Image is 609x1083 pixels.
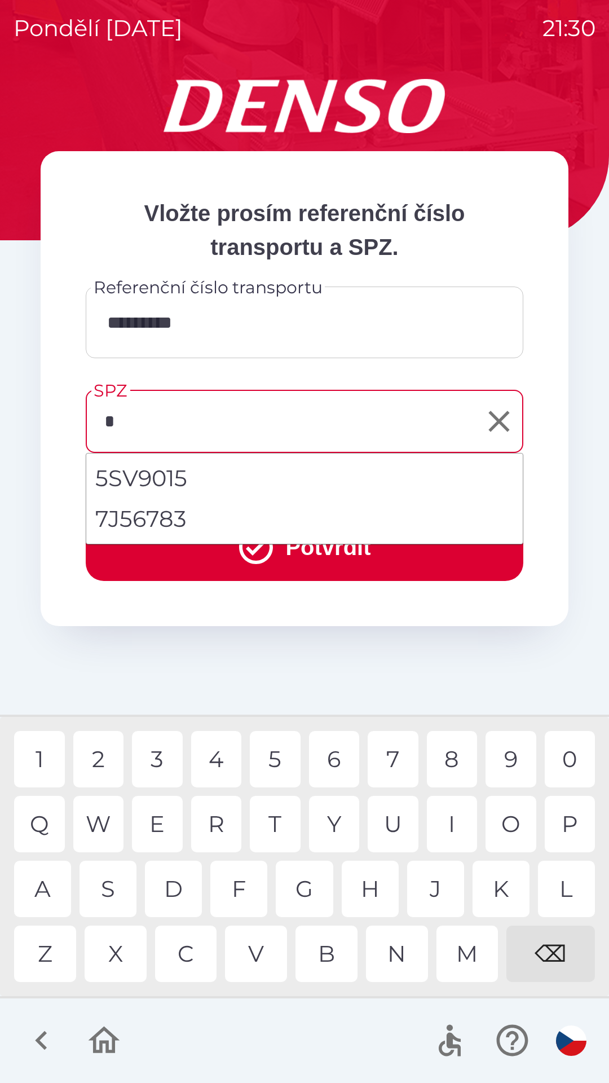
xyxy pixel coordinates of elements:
img: Logo [41,79,568,133]
li: 5SV9015 [86,458,523,499]
li: 7J56783 [86,499,523,539]
p: pondělí [DATE] [14,11,183,45]
button: Potvrdit [86,513,523,581]
label: Referenční číslo transportu [94,275,323,300]
img: cs flag [556,1025,586,1056]
label: SPZ [94,378,127,403]
p: Vložte prosím referenční číslo transportu a SPZ. [86,196,523,264]
button: Clear [479,401,519,442]
p: 21:30 [542,11,595,45]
